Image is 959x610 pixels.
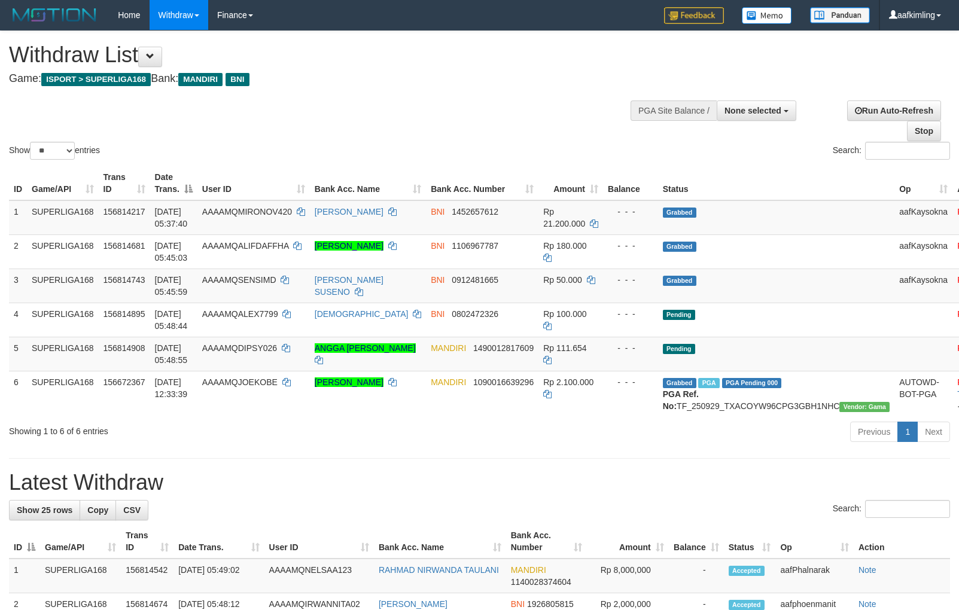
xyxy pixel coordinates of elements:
[41,73,151,86] span: ISPORT > SUPERLIGA168
[664,7,724,24] img: Feedback.jpg
[9,6,100,24] img: MOTION_logo.png
[123,505,141,515] span: CSV
[897,422,918,442] a: 1
[150,166,197,200] th: Date Trans.: activate to sort column descending
[669,559,724,593] td: -
[9,142,100,160] label: Show entries
[226,73,249,86] span: BNI
[452,275,498,285] span: Copy 0912481665 to clipboard
[543,377,593,387] span: Rp 2.100.000
[543,207,585,228] span: Rp 21.200.000
[379,565,499,575] a: RAHMAD NIRWANDA TAULANI
[538,166,603,200] th: Amount: activate to sort column ascending
[9,559,40,593] td: 1
[894,269,952,303] td: aafKaysokna
[631,100,717,121] div: PGA Site Balance /
[894,166,952,200] th: Op: activate to sort column ascending
[511,577,571,587] span: Copy 1140028374604 to clipboard
[27,303,99,337] td: SUPERLIGA168
[103,377,145,387] span: 156672367
[27,371,99,417] td: SUPERLIGA168
[669,524,724,559] th: Balance: activate to sort column ascending
[608,308,653,320] div: - - -
[310,166,426,200] th: Bank Acc. Name: activate to sort column ascending
[315,207,383,216] a: [PERSON_NAME]
[608,376,653,388] div: - - -
[30,142,75,160] select: Showentries
[543,309,586,319] span: Rp 100.000
[27,337,99,371] td: SUPERLIGA168
[511,565,546,575] span: MANDIRI
[87,505,108,515] span: Copy
[724,524,776,559] th: Status: activate to sort column ascending
[173,559,264,593] td: [DATE] 05:49:02
[202,377,278,387] span: AAAAMQJOEKOBE
[315,377,383,387] a: [PERSON_NAME]
[894,371,952,417] td: AUTOWD-BOT-PGA
[722,378,782,388] span: PGA Pending
[917,422,950,442] a: Next
[608,342,653,354] div: - - -
[9,166,27,200] th: ID
[9,471,950,495] h1: Latest Withdraw
[17,505,72,515] span: Show 25 rows
[374,524,506,559] th: Bank Acc. Name: activate to sort column ascending
[40,524,121,559] th: Game/API: activate to sort column ascending
[27,200,99,235] td: SUPERLIGA168
[315,275,383,297] a: [PERSON_NAME] SUSENO
[9,500,80,520] a: Show 25 rows
[506,524,587,559] th: Bank Acc. Number: activate to sort column ascending
[663,310,695,320] span: Pending
[543,343,586,353] span: Rp 111.654
[698,378,719,388] span: Marked by aafsengchandara
[775,524,853,559] th: Op: activate to sort column ascending
[9,200,27,235] td: 1
[197,166,310,200] th: User ID: activate to sort column ascending
[103,207,145,216] span: 156814217
[9,73,628,85] h4: Game: Bank:
[431,377,466,387] span: MANDIRI
[894,200,952,235] td: aafKaysokna
[9,524,40,559] th: ID: activate to sort column descending
[858,565,876,575] a: Note
[155,309,188,331] span: [DATE] 05:48:44
[202,309,278,319] span: AAAAMQALEX7799
[775,559,853,593] td: aafPhalnarak
[202,343,277,353] span: AAAAMQDIPSY026
[543,275,582,285] span: Rp 50.000
[847,100,941,121] a: Run Auto-Refresh
[315,343,416,353] a: ANGGA [PERSON_NAME]
[9,269,27,303] td: 3
[833,142,950,160] label: Search:
[663,378,696,388] span: Grabbed
[452,207,498,216] span: Copy 1452657612 to clipboard
[729,566,765,576] span: Accepted
[178,73,223,86] span: MANDIRI
[658,166,894,200] th: Status
[155,207,188,228] span: [DATE] 05:37:40
[717,100,796,121] button: None selected
[543,241,586,251] span: Rp 180.000
[473,343,534,353] span: Copy 1490012817609 to clipboard
[452,241,498,251] span: Copy 1106967787 to clipboard
[865,500,950,518] input: Search:
[603,166,658,200] th: Balance
[527,599,574,609] span: Copy 1926805815 to clipboard
[431,241,445,251] span: BNI
[173,524,264,559] th: Date Trans.: activate to sort column ascending
[473,377,534,387] span: Copy 1090016639296 to clipboard
[431,309,445,319] span: BNI
[99,166,150,200] th: Trans ID: activate to sort column ascending
[264,524,374,559] th: User ID: activate to sort column ascending
[426,166,538,200] th: Bank Acc. Number: activate to sort column ascending
[663,208,696,218] span: Grabbed
[121,524,173,559] th: Trans ID: activate to sort column ascending
[724,106,781,115] span: None selected
[202,207,292,216] span: AAAAMQMIRONOV420
[850,422,898,442] a: Previous
[839,402,890,412] span: Vendor URL: https://trx31.1velocity.biz
[865,142,950,160] input: Search:
[103,275,145,285] span: 156814743
[264,559,374,593] td: AAAAMQNELSAA123
[608,274,653,286] div: - - -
